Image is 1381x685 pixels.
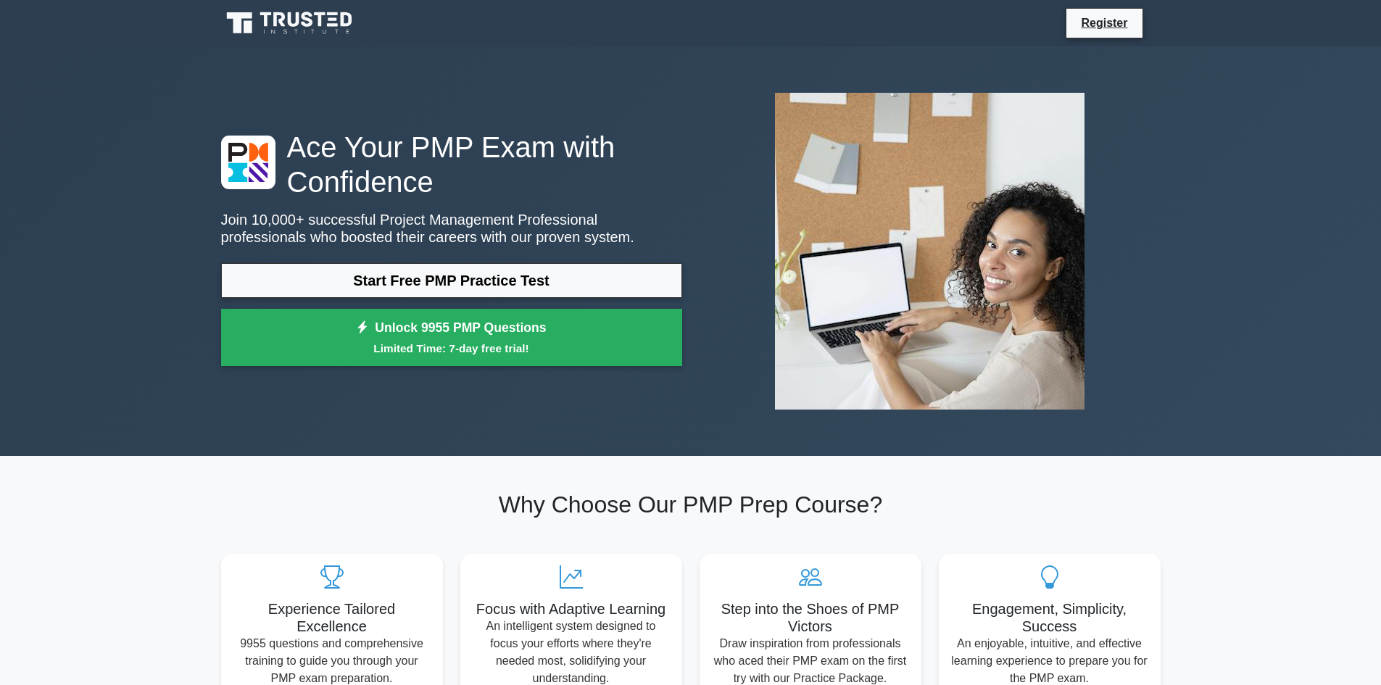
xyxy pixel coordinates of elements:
[950,600,1149,635] h5: Engagement, Simplicity, Success
[221,263,682,298] a: Start Free PMP Practice Test
[472,600,671,618] h5: Focus with Adaptive Learning
[711,600,910,635] h5: Step into the Shoes of PMP Victors
[221,130,682,199] h1: Ace Your PMP Exam with Confidence
[1072,14,1136,32] a: Register
[221,211,682,246] p: Join 10,000+ successful Project Management Professional professionals who boosted their careers w...
[239,340,664,357] small: Limited Time: 7-day free trial!
[233,600,431,635] h5: Experience Tailored Excellence
[221,491,1161,518] h2: Why Choose Our PMP Prep Course?
[221,309,682,367] a: Unlock 9955 PMP QuestionsLimited Time: 7-day free trial!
